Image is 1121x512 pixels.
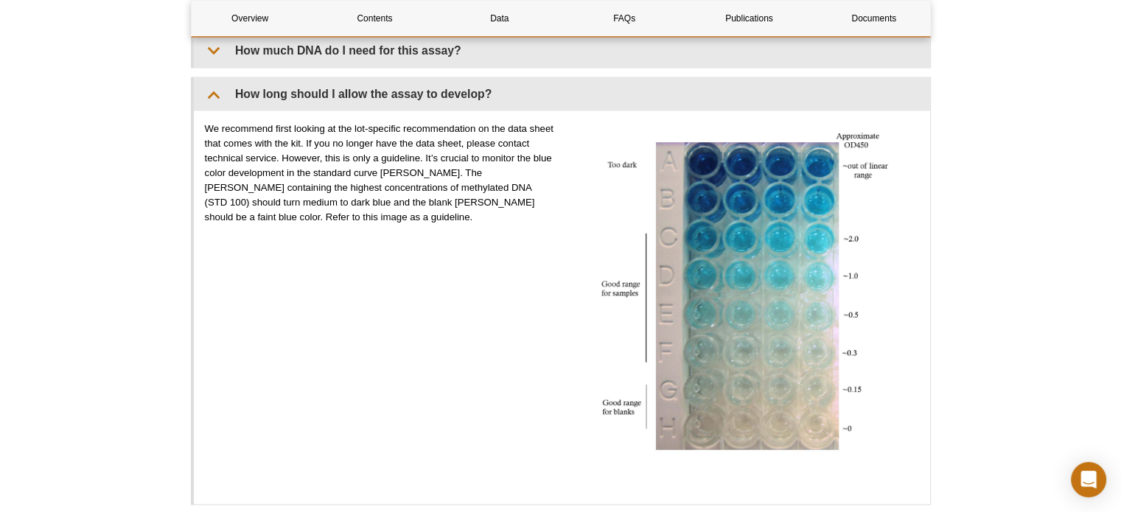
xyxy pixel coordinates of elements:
div: Open Intercom Messenger [1071,462,1106,497]
summary: How much DNA do I need for this assay? [194,34,930,67]
a: Publications [691,1,808,36]
a: Overview [192,1,309,36]
a: Contents [316,1,433,36]
a: Data [441,1,558,36]
summary: How long should I allow the assay to develop? [194,77,930,111]
p: We recommend first looking at the lot-specific recommendation on the data sheet that comes with t... [205,122,556,225]
a: Documents [815,1,932,36]
img: Global DNA Methyl Line 1 Blue Wells [596,122,890,463]
a: FAQs [565,1,682,36]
